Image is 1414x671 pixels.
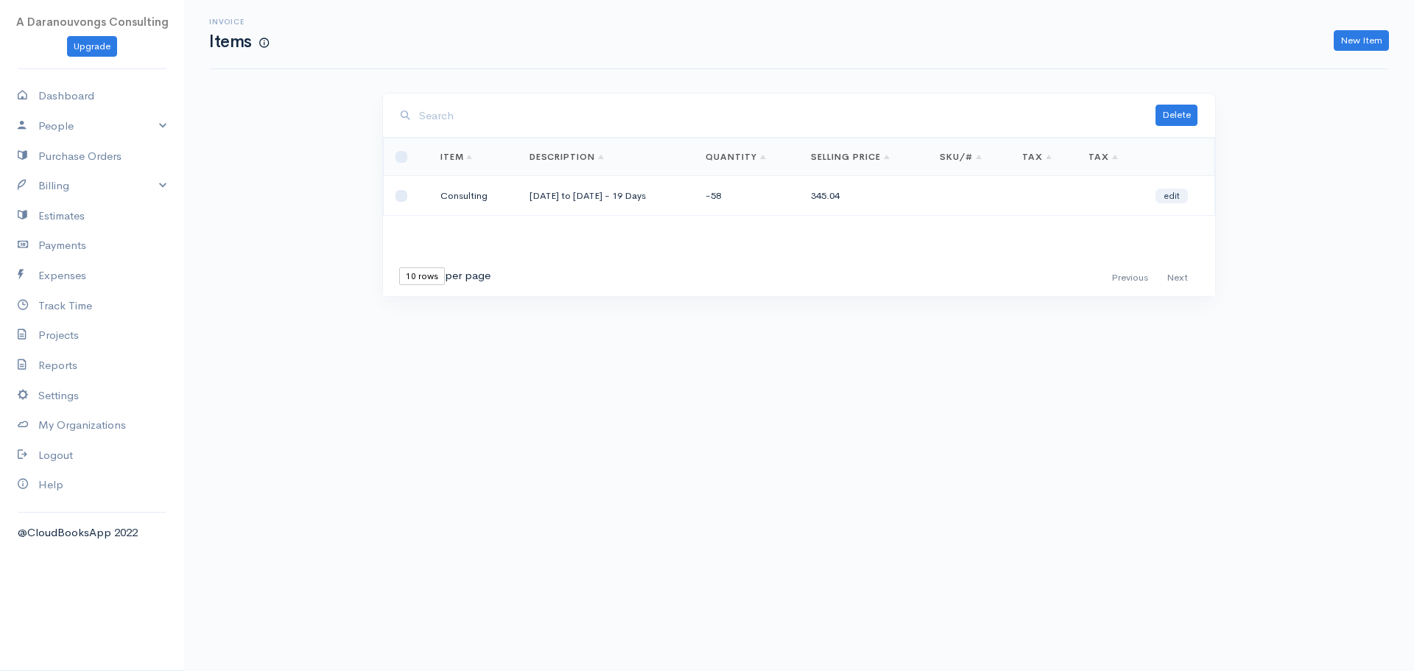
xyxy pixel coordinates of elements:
a: Tax [1022,151,1052,163]
a: edit [1156,189,1188,203]
button: Delete [1156,105,1197,126]
a: Quantity [706,151,766,163]
input: Search [419,101,1156,131]
div: @CloudBooksApp 2022 [18,524,166,541]
a: Description [530,151,605,163]
a: New Item [1334,30,1389,52]
a: Selling Price [811,151,889,163]
td: -58 [694,176,799,216]
h1: Items [209,32,268,51]
span: How to create a new Item? [259,37,269,49]
a: Upgrade [67,36,117,57]
td: Consulting [429,176,518,216]
a: Item [440,151,473,163]
td: 345.04 [799,176,928,216]
td: [DATE] to [DATE] - 19 Days [518,176,694,216]
a: Tax [1088,151,1118,163]
h6: Invoice [209,18,268,26]
span: A Daranouvongs Consulting [16,15,169,29]
div: per page [399,267,490,285]
a: SKU/# [940,151,982,163]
